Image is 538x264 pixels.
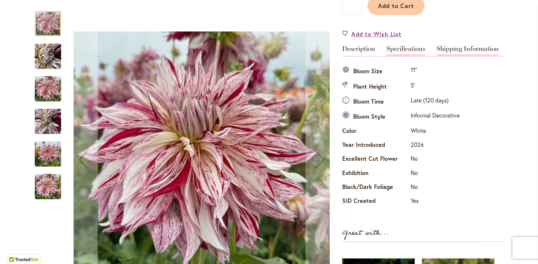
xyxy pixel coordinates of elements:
[409,124,462,138] td: White
[409,94,462,109] td: Late (120 days)
[342,167,409,181] th: Exhibition
[409,167,462,181] td: No
[342,139,409,153] th: Year Introduced
[35,101,68,134] div: KNIGHT'S ARMOUR
[342,109,409,124] th: Bloom Style
[409,181,462,195] td: No
[342,181,409,195] th: Black/Dark Foliage
[342,45,503,209] div: Detailed Product Info
[342,64,409,79] th: Bloom Size
[35,71,61,107] img: KNIGHT'S ARMOUR
[342,79,409,94] th: Plant Height
[351,30,401,38] span: Add to Wish List
[342,45,375,56] a: Description
[342,94,409,109] th: Bloom Time
[35,4,68,36] div: KNIGHTS ARMOUR
[409,153,462,167] td: No
[409,109,462,124] td: Informal Decorative
[342,30,401,38] a: Add to Wish List
[35,169,61,204] img: KNIGHT'S ARMOUR
[342,124,409,138] th: Color
[409,79,462,94] td: 5'
[342,227,389,239] strong: Great with...
[342,195,409,209] th: SID Created
[35,134,68,167] div: KNIGHT'S ARMOUR
[437,45,499,56] a: Shipping Information
[35,137,61,172] img: KNIGHT'S ARMOUR
[5,238,26,259] iframe: Launch Accessibility Center
[35,36,68,69] div: KNIGHT'S ARMOUR
[409,64,462,79] td: 11"
[409,195,462,209] td: Yes
[35,69,68,101] div: KNIGHT'S ARMOUR
[22,37,74,76] img: KNIGHT'S ARMOUR
[378,2,414,10] span: Add to Cart
[342,153,409,167] th: Excellent Cut Flower
[386,45,425,56] a: Specifications
[35,167,61,199] div: KNIGHT'S ARMOUR
[35,104,61,139] img: KNIGHT'S ARMOUR
[409,139,462,153] td: 2026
